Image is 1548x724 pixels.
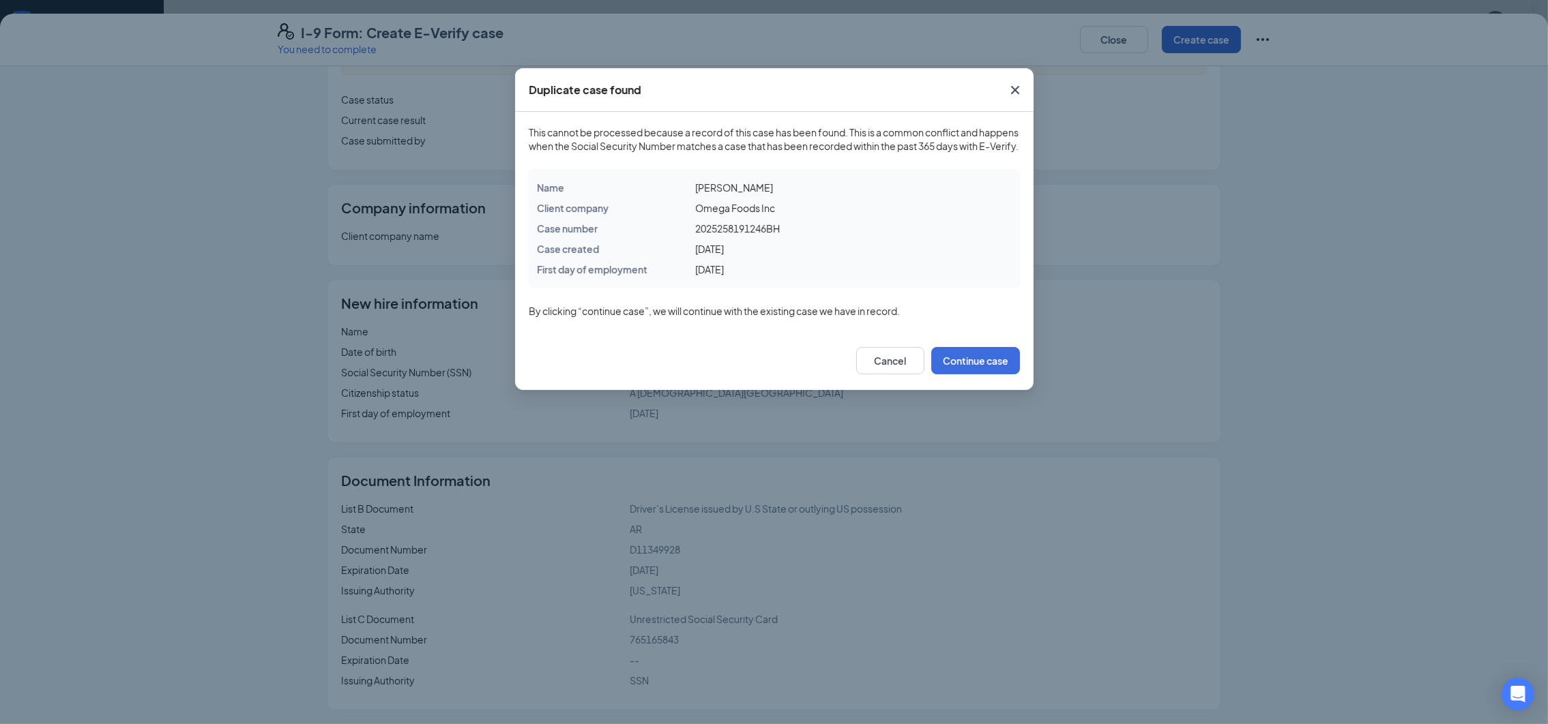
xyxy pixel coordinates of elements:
[529,125,1020,153] span: This cannot be processed because a record of this case has been found. This is a common conflict ...
[997,68,1034,112] button: Close
[931,347,1020,374] button: Continue case
[537,202,609,214] span: Client company
[537,181,564,194] span: Name
[529,304,1020,318] span: By clicking “continue case”, we will continue with the existing case we have in record.
[856,347,924,374] button: Cancel
[695,222,779,235] span: 2025258191246BH
[695,263,723,275] span: [DATE]
[537,263,647,275] span: First day of employment
[695,202,774,214] span: Omega Foods Inc
[1007,82,1023,98] svg: Cross
[537,243,599,255] span: Case created
[1502,678,1534,710] div: Open Intercom Messenger
[695,181,772,194] span: [PERSON_NAME]
[537,222,598,235] span: Case number
[529,82,641,97] div: Duplicate case found
[695,243,723,255] span: [DATE]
